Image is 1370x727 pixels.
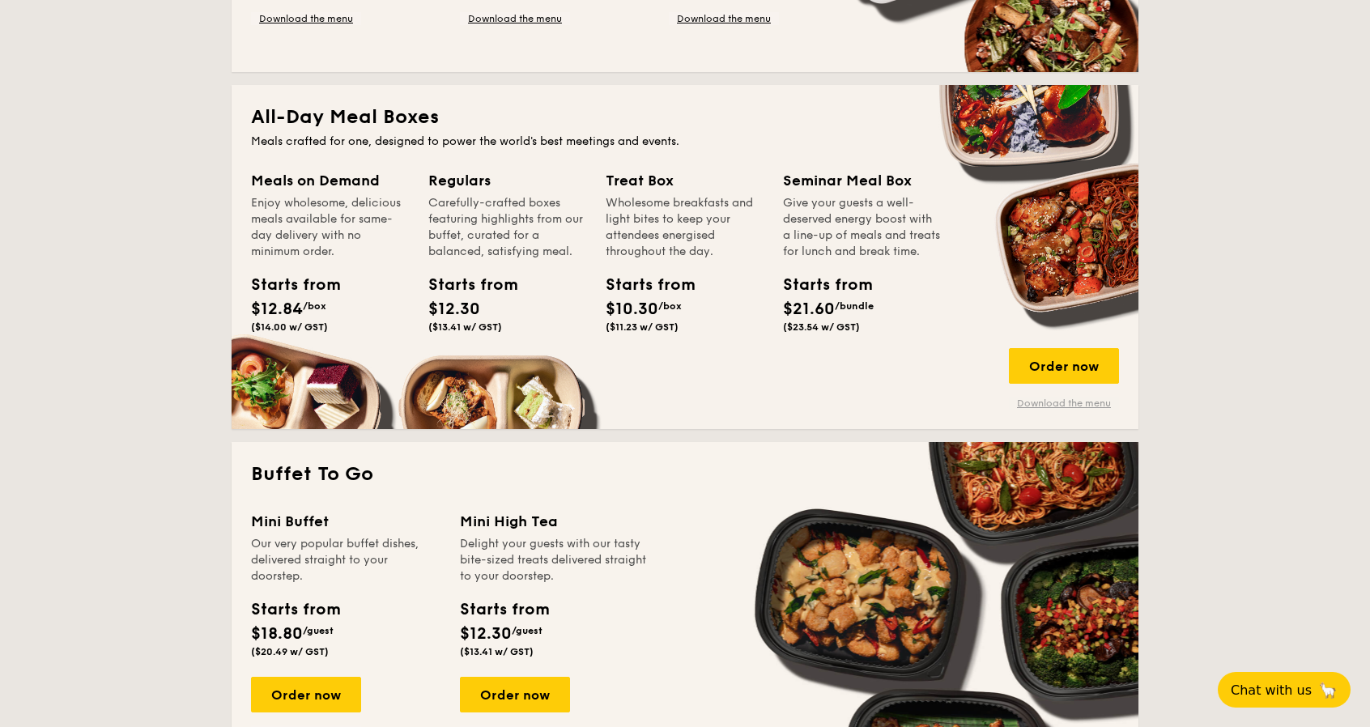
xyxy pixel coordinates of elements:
div: Order now [1009,348,1119,384]
div: Our very popular buffet dishes, delivered straight to your doorstep. [251,536,440,585]
div: Starts from [460,597,548,622]
div: Regulars [428,169,586,192]
div: Mini High Tea [460,510,649,533]
div: Order now [460,677,570,712]
div: Starts from [251,273,324,297]
div: Treat Box [606,169,764,192]
a: Download the menu [251,12,361,25]
span: ($14.00 w/ GST) [251,321,328,333]
a: Download the menu [669,12,779,25]
span: /guest [303,625,334,636]
div: Give your guests a well-deserved energy boost with a line-up of meals and treats for lunch and br... [783,195,941,260]
div: Mini Buffet [251,510,440,533]
div: Starts from [783,273,856,297]
span: $12.30 [460,624,512,644]
h2: All-Day Meal Boxes [251,104,1119,130]
div: Order now [251,677,361,712]
a: Download the menu [460,12,570,25]
div: Starts from [606,273,679,297]
a: Download the menu [1009,397,1119,410]
span: $12.84 [251,300,303,319]
span: $18.80 [251,624,303,644]
span: ($13.41 w/ GST) [428,321,502,333]
div: Starts from [428,273,501,297]
div: Carefully-crafted boxes featuring highlights from our buffet, curated for a balanced, satisfying ... [428,195,586,260]
div: Enjoy wholesome, delicious meals available for same-day delivery with no minimum order. [251,195,409,260]
div: Meals crafted for one, designed to power the world's best meetings and events. [251,134,1119,150]
div: Seminar Meal Box [783,169,941,192]
span: ($13.41 w/ GST) [460,646,534,657]
span: $21.60 [783,300,835,319]
span: ($11.23 w/ GST) [606,321,679,333]
span: ($20.49 w/ GST) [251,646,329,657]
h2: Buffet To Go [251,461,1119,487]
div: Starts from [251,597,339,622]
div: Wholesome breakfasts and light bites to keep your attendees energised throughout the day. [606,195,764,260]
button: Chat with us🦙 [1218,672,1351,708]
span: /box [303,300,326,312]
span: /box [658,300,682,312]
span: $10.30 [606,300,658,319]
span: Chat with us [1231,682,1312,698]
span: $12.30 [428,300,480,319]
div: Meals on Demand [251,169,409,192]
div: Delight your guests with our tasty bite-sized treats delivered straight to your doorstep. [460,536,649,585]
span: 🦙 [1318,681,1338,699]
span: /guest [512,625,542,636]
span: ($23.54 w/ GST) [783,321,860,333]
span: /bundle [835,300,874,312]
